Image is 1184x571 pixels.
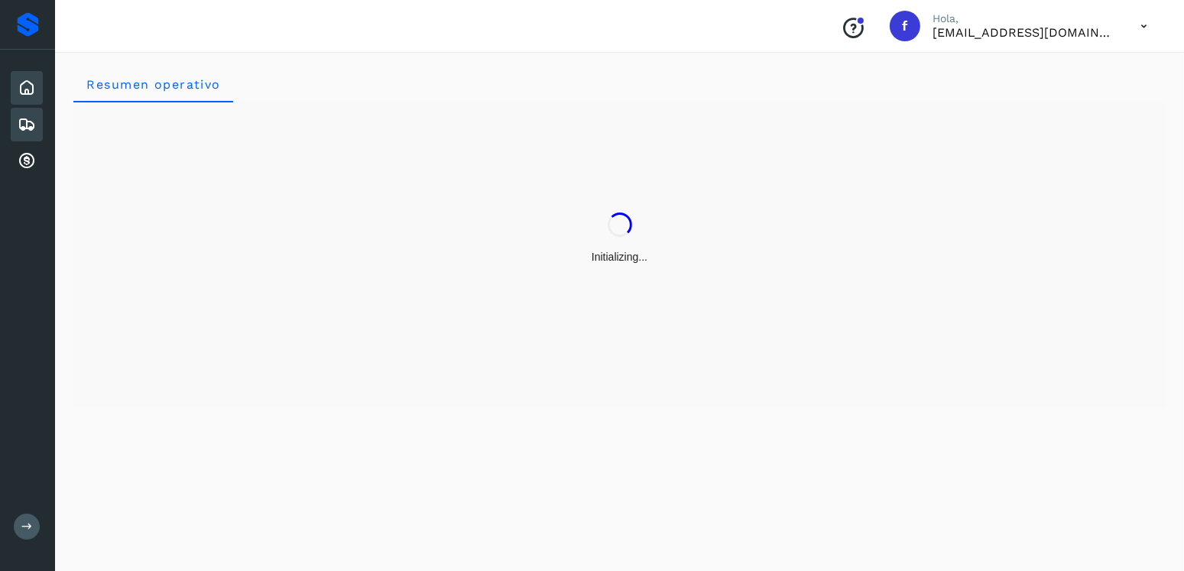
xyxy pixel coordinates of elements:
p: facturacion@expresssanjavier.com [933,25,1116,40]
div: Embarques [11,108,43,141]
div: Cuentas por cobrar [11,144,43,178]
div: Inicio [11,71,43,105]
p: Hola, [933,12,1116,25]
span: Resumen operativo [86,77,221,92]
